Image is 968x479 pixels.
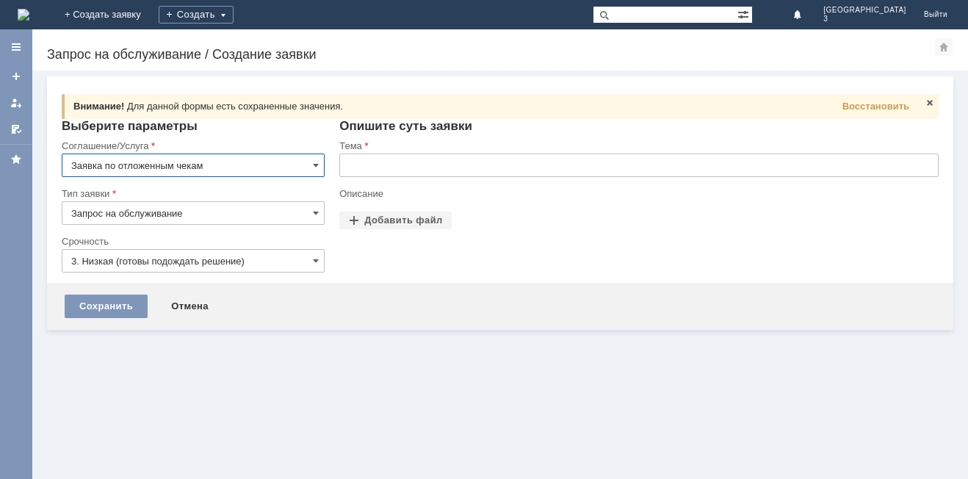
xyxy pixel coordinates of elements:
[62,119,198,133] span: Выберите параметры
[159,6,234,24] div: Создать
[4,91,28,115] a: Мои заявки
[339,141,936,151] div: Тема
[823,15,906,24] span: 3
[4,65,28,88] a: Создать заявку
[823,6,906,15] span: [GEOGRAPHIC_DATA]
[62,189,322,198] div: Тип заявки
[339,119,472,133] span: Опишите суть заявки
[73,101,124,112] span: Внимание!
[18,9,29,21] img: logo
[127,101,343,112] span: Для данной формы есть сохраненные значения.
[47,47,911,62] div: Запрос на обслуживание / Создание заявки
[62,237,322,246] div: Срочность
[924,97,936,109] span: Закрыть
[842,101,909,112] span: Восстановить
[62,141,322,151] div: Соглашение/Услуга
[4,118,28,141] a: Мои согласования
[339,189,936,198] div: Описание
[18,9,29,21] a: Перейти на домашнюю страницу
[737,7,752,21] span: Расширенный поиск
[935,38,953,56] div: Сделать домашней страницей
